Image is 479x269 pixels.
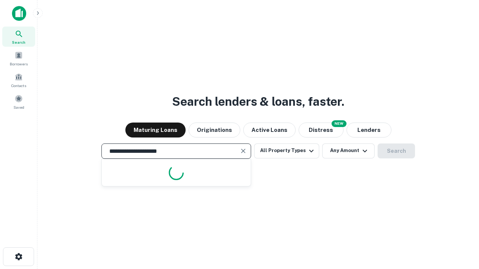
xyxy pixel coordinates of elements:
button: Any Amount [322,143,375,158]
button: Originations [189,123,240,137]
span: Contacts [11,83,26,89]
a: Contacts [2,70,35,90]
span: Saved [13,104,24,110]
iframe: Chat Widget [442,209,479,245]
a: Search [2,27,35,47]
h3: Search lenders & loans, faster. [172,93,344,111]
button: All Property Types [254,143,319,158]
button: Maturing Loans [125,123,186,137]
button: Lenders [347,123,391,137]
span: Search [12,39,25,45]
div: NEW [332,120,347,127]
button: Active Loans [243,123,296,137]
a: Saved [2,92,35,112]
img: capitalize-icon.png [12,6,26,21]
button: Clear [238,146,248,156]
button: Search distressed loans with lien and other non-mortgage details. [299,123,344,137]
span: Borrowers [10,61,28,67]
a: Borrowers [2,48,35,68]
